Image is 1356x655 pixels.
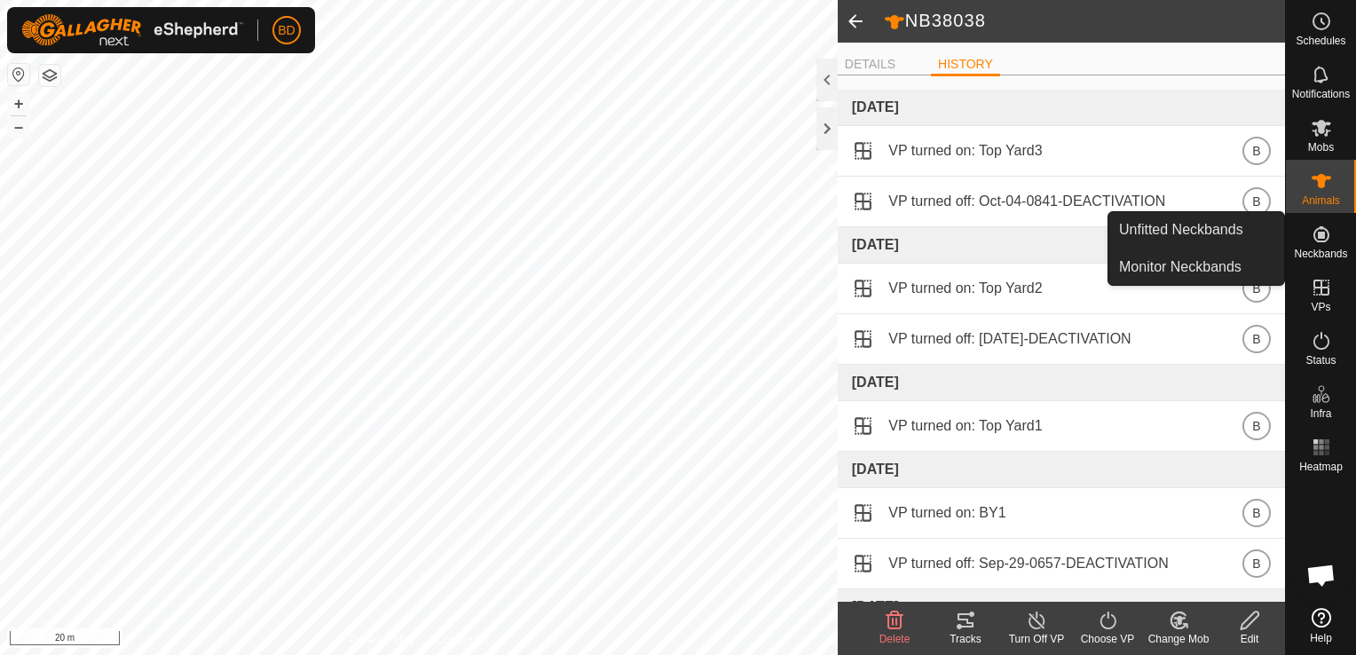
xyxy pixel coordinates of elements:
[1108,249,1284,285] a: Monitor Neckbands
[1119,256,1242,278] span: Monitor Neckbands
[838,55,903,74] li: DETAILS
[931,55,1000,76] li: HISTORY
[1302,195,1340,206] span: Animals
[1072,631,1143,647] div: Choose VP
[1119,219,1243,241] span: Unfitted Neckbands
[1292,89,1350,99] span: Notifications
[888,553,1168,574] span: VP turned off: Sep-29-0657-DEACTIVATION
[437,632,489,648] a: Contact Us
[1214,631,1285,647] div: Edit
[888,328,1131,350] span: VP turned off: [DATE]-DEACTIVATION
[1299,462,1343,472] span: Heatmap
[888,140,1042,162] span: VP turned on: Top Yard3
[1252,329,1260,349] span: B
[879,633,911,645] span: Delete
[8,93,29,114] button: +
[278,21,295,40] span: BD
[1294,249,1347,259] span: Neckbands
[852,237,899,252] span: [DATE]
[8,64,29,85] button: Reset Map
[884,10,1285,33] h2: NB38038
[888,191,1165,212] span: VP turned off: Oct-04-0841-DEACTIVATION
[852,375,899,390] span: [DATE]
[1296,36,1345,46] span: Schedules
[1108,212,1284,248] a: Unfitted Neckbands
[1310,633,1332,643] span: Help
[1001,631,1072,647] div: Turn Off VP
[1252,554,1260,573] span: B
[1295,548,1348,602] div: Open chat
[1252,416,1260,436] span: B
[888,278,1042,299] span: VP turned on: Top Yard2
[852,99,899,114] span: [DATE]
[1305,355,1336,366] span: Status
[1143,631,1214,647] div: Change Mob
[1310,408,1331,419] span: Infra
[349,632,415,648] a: Privacy Policy
[852,462,899,477] span: [DATE]
[39,65,60,86] button: Map Layers
[1252,192,1260,211] span: B
[1252,503,1260,523] span: B
[1308,142,1334,153] span: Mobs
[1311,302,1330,312] span: VPs
[888,415,1042,437] span: VP turned on: Top Yard1
[852,599,899,614] span: [DATE]
[21,14,243,46] img: Gallagher Logo
[1252,279,1260,298] span: B
[8,116,29,138] button: –
[1252,141,1260,161] span: B
[1286,601,1356,651] a: Help
[888,502,1005,524] span: VP turned on: BY1
[930,631,1001,647] div: Tracks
